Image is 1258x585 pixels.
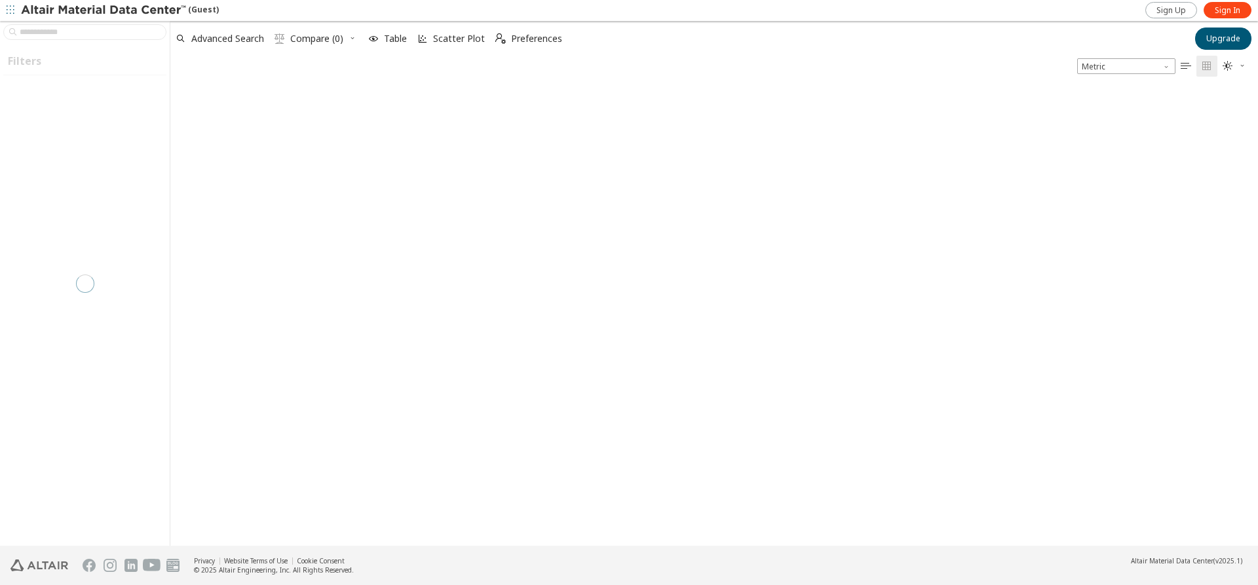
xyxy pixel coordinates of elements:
i:  [1223,61,1233,71]
span: Preferences [511,34,562,43]
span: Advanced Search [191,34,264,43]
div: (v2025.1) [1131,556,1242,565]
span: Sign Up [1156,5,1186,16]
a: Cookie Consent [297,556,345,565]
span: Altair Material Data Center [1131,556,1213,565]
button: Tile View [1196,56,1217,77]
span: Scatter Plot [433,34,485,43]
div: Unit System [1077,58,1175,74]
span: Metric [1077,58,1175,74]
a: Sign In [1204,2,1251,18]
button: Table View [1175,56,1196,77]
i:  [495,33,506,44]
a: Website Terms of Use [224,556,288,565]
i:  [1181,61,1191,71]
img: Altair Material Data Center [21,4,188,17]
span: Sign In [1215,5,1240,16]
div: © 2025 Altair Engineering, Inc. All Rights Reserved. [194,565,354,575]
span: Compare (0) [290,34,343,43]
a: Sign Up [1145,2,1197,18]
img: Altair Engineering [10,559,68,571]
a: Privacy [194,556,215,565]
button: Theme [1217,56,1251,77]
div: (Guest) [21,4,219,17]
i:  [1202,61,1212,71]
span: Upgrade [1206,33,1240,44]
button: Upgrade [1195,28,1251,50]
i:  [275,33,285,44]
span: Table [384,34,407,43]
